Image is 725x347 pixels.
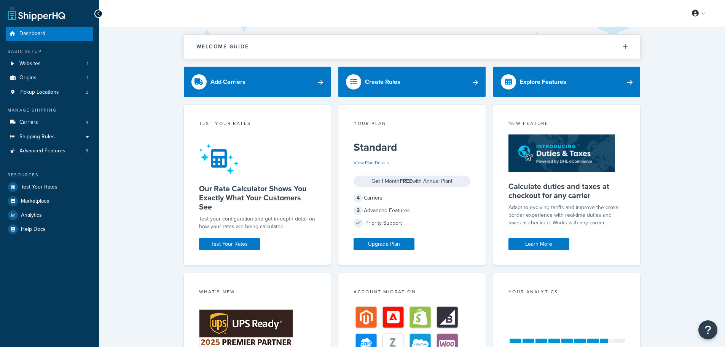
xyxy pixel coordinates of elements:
h5: Calculate duties and taxes at checkout for any carrier [508,182,625,200]
a: Add Carriers [184,67,331,97]
div: Account Migration [354,288,470,297]
a: Websites1 [6,57,93,71]
span: Advanced Features [19,148,65,154]
span: 4 [86,119,88,126]
li: Origins [6,71,93,85]
div: Carriers [354,193,470,203]
span: 4 [354,193,363,203]
span: Dashboard [19,30,45,37]
div: New Feature [508,120,625,129]
a: Create Rules [338,67,486,97]
h5: Our Rate Calculator Shows You Exactly What Your Customers See [199,184,316,211]
div: Resources [6,172,93,178]
span: 3 [354,206,363,215]
div: Priority Support [354,218,470,229]
li: Websites [6,57,93,71]
div: Test your configuration and get in-depth detail on how your rates are being calculated. [199,215,316,230]
a: Pickup Locations2 [6,85,93,99]
span: Shipping Rules [19,134,55,140]
a: Marketplace [6,194,93,208]
span: 1 [87,75,88,81]
strong: FREE [400,177,412,185]
a: Upgrade Plan [354,238,414,250]
span: Marketplace [21,198,49,205]
div: Get 1 Month with Annual Plan! [354,176,470,187]
a: Advanced Features3 [6,144,93,158]
a: Dashboard [6,27,93,41]
div: Test your rates [199,120,316,129]
span: Analytics [21,212,42,219]
a: Help Docs [6,222,93,236]
div: Your Plan [354,120,470,129]
span: 1 [87,61,88,67]
div: Add Carriers [210,77,245,87]
div: Advanced Features [354,205,470,216]
span: 3 [86,148,88,154]
span: 2 [86,89,88,96]
div: Create Rules [365,77,400,87]
button: Welcome Guide [184,35,640,59]
h2: Welcome Guide [196,44,249,50]
span: Carriers [19,119,38,126]
span: Pickup Locations [19,89,59,96]
li: Pickup Locations [6,85,93,99]
a: Explore Features [493,67,641,97]
li: Carriers [6,115,93,130]
a: View Plan Details [354,159,389,166]
div: What's New [199,288,316,297]
span: Help Docs [21,226,46,233]
h5: Standard [354,141,470,154]
div: Basic Setup [6,48,93,55]
div: Manage Shipping [6,107,93,114]
a: Carriers4 [6,115,93,130]
div: Your Analytics [508,288,625,297]
a: Analytics [6,208,93,222]
a: Learn More [508,238,569,250]
span: Origins [19,75,37,81]
a: Shipping Rules [6,130,93,144]
p: Adapt to evolving tariffs and improve the cross-border experience with real-time duties and taxes... [508,204,625,227]
span: Websites [19,61,41,67]
a: Test Your Rates [199,238,260,250]
span: Test Your Rates [21,184,57,190]
a: Origins1 [6,71,93,85]
li: Advanced Features [6,144,93,158]
button: Open Resource Center [698,320,717,339]
a: Test Your Rates [6,180,93,194]
div: Explore Features [520,77,566,87]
